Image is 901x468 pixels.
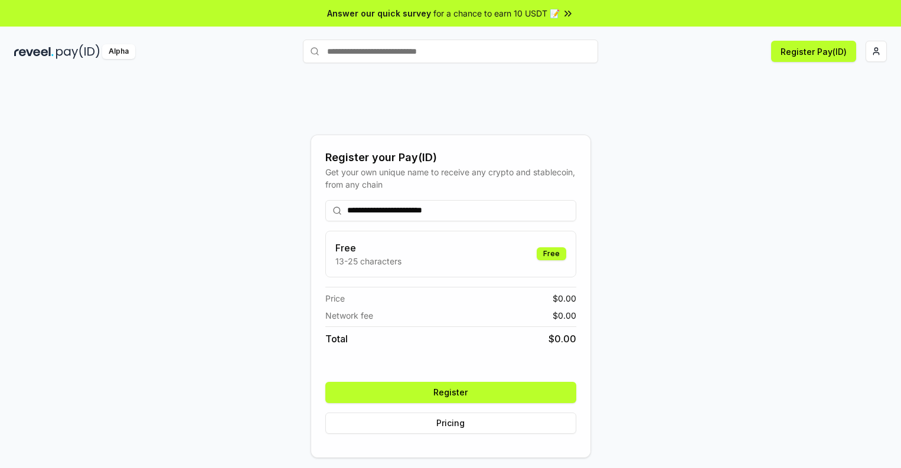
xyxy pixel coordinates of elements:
[325,332,348,346] span: Total
[14,44,54,59] img: reveel_dark
[325,382,576,403] button: Register
[327,7,431,19] span: Answer our quick survey
[433,7,560,19] span: for a chance to earn 10 USDT 📝
[771,41,856,62] button: Register Pay(ID)
[553,309,576,322] span: $ 0.00
[335,255,401,267] p: 13-25 characters
[325,292,345,305] span: Price
[325,149,576,166] div: Register your Pay(ID)
[335,241,401,255] h3: Free
[549,332,576,346] span: $ 0.00
[325,309,373,322] span: Network fee
[56,44,100,59] img: pay_id
[102,44,135,59] div: Alpha
[325,166,576,191] div: Get your own unique name to receive any crypto and stablecoin, from any chain
[537,247,566,260] div: Free
[325,413,576,434] button: Pricing
[553,292,576,305] span: $ 0.00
